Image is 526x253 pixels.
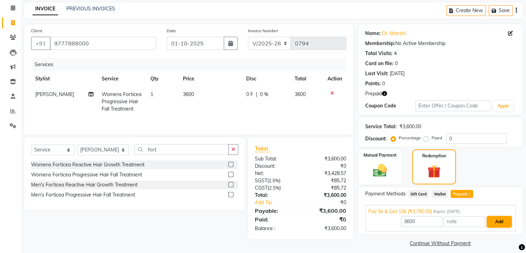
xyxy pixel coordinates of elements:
div: 0 [395,60,398,67]
th: Qty [146,71,179,87]
label: Percentage [399,135,421,141]
a: PREVIOUS INVOICES [66,6,115,12]
span: Expiry: [DATE] [434,209,460,215]
span: | [256,91,257,98]
a: Dr. Manshi [382,30,406,37]
div: Womens Forticea Progressive Hair Fall Treatment [31,171,142,178]
div: Total Visits: [365,50,393,57]
span: CGST [255,185,268,191]
div: ₹0 [301,215,351,224]
div: 4 [394,50,397,57]
span: 1 [467,193,471,197]
div: ₹3,600.00 [301,192,351,199]
div: ( ) [250,177,301,184]
a: Add Tip [250,199,309,206]
input: Search or Scan [134,144,228,155]
th: Disc [242,71,290,87]
div: No Active Membership [365,40,516,47]
span: 1 [150,91,153,97]
img: _gift.svg [423,163,445,180]
span: [PERSON_NAME] [35,91,74,97]
div: [DATE] [390,70,405,77]
div: Discount: [365,135,387,142]
span: 0 F [246,91,253,98]
button: Add [487,216,512,228]
div: Payable: [250,207,301,215]
a: Continue Without Payment [360,240,521,247]
span: Prepaid [365,90,382,97]
span: Wallet [432,190,448,198]
span: 3600 [295,91,306,97]
div: Total: [250,192,301,199]
input: Enter Offer / Coupon Code [415,101,491,111]
th: Service [98,71,146,87]
label: Invoice Number [248,28,278,34]
span: 2.5% [269,178,279,183]
div: Last Visit: [365,70,388,77]
label: Date [167,28,176,34]
th: Stylist [31,71,98,87]
span: Total [255,145,271,152]
div: 0 [382,80,385,87]
input: Search by Name/Mobile/Email/Code [50,37,156,50]
button: Create New [446,5,486,16]
span: 0 % [260,91,268,98]
span: SGST [255,177,267,184]
span: Payment Methods [365,190,406,198]
div: Card on file: [365,60,394,67]
div: ₹0 [309,199,351,206]
th: Total [290,71,323,87]
label: Redemption [422,153,446,159]
span: Pay 5k & Get 10k (₹3,790.00) [368,208,432,215]
a: INVOICE [33,3,58,15]
span: Womens Forticea Progressive Hair Fall Treatment [102,91,141,112]
span: 3600 [183,91,194,97]
div: Men's Forticea Reactive Hair Growth Treatment [31,181,138,189]
input: Amount [401,216,442,227]
div: ₹3,428.57 [301,170,351,177]
div: Sub Total: [250,155,301,163]
div: Points: [365,80,381,87]
button: Save [489,5,513,16]
div: Men's Forticea Progressive Hair Fall Treatment [31,191,135,199]
label: Manual Payment [363,152,397,158]
div: ₹3,600.00 [399,123,421,130]
div: Name: [365,30,381,37]
div: ₹3,600.00 [301,207,351,215]
div: ₹3,600.00 [301,225,351,232]
div: ₹3,600.00 [301,155,351,163]
div: Coupon Code [365,102,415,110]
div: Balance : [250,225,301,232]
div: Net: [250,170,301,177]
th: Action [323,71,346,87]
span: Gift Card [408,190,429,198]
button: Apply [493,101,513,111]
th: Price [179,71,242,87]
div: Membership: [365,40,395,47]
div: ₹0 [301,163,351,170]
div: ₹85.72 [301,184,351,192]
div: Discount: [250,163,301,170]
div: Womens Forticea Reactive Hair Growth Treatment [31,161,145,168]
div: Service Total: [365,123,397,130]
span: Prepaid [451,190,473,198]
div: Services [32,58,351,71]
span: 2.5% [269,185,279,191]
label: Client [31,28,42,34]
button: +91 [31,37,50,50]
img: _cash.svg [369,163,391,178]
label: Fixed [432,135,442,141]
div: ₹85.72 [301,177,351,184]
div: Paid: [250,215,301,224]
input: note [444,216,485,227]
div: ( ) [250,184,301,192]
